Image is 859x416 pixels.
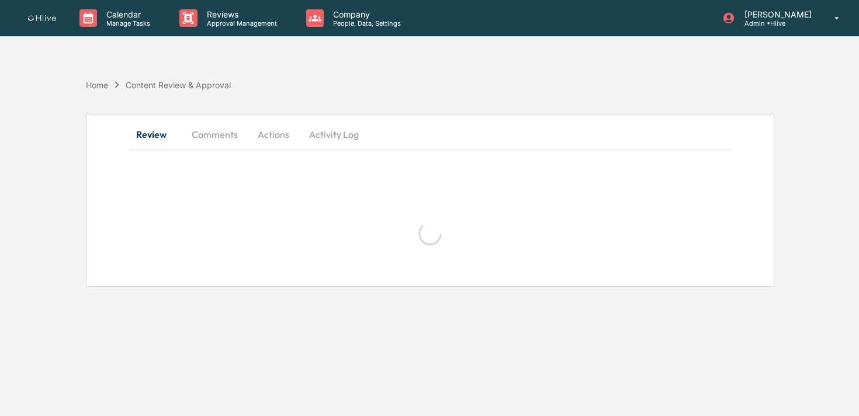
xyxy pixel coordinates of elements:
p: [PERSON_NAME] [735,9,818,19]
button: Actions [247,120,300,148]
button: Activity Log [300,120,368,148]
div: Content Review & Approval [126,80,231,90]
p: Manage Tasks [97,19,156,27]
img: logo [28,15,56,22]
button: Review [130,120,182,148]
p: Admin • Hiive [735,19,818,27]
p: People, Data, Settings [324,19,407,27]
p: Approval Management [198,19,283,27]
p: Company [324,9,407,19]
div: Home [86,80,108,90]
button: Comments [182,120,247,148]
div: secondary tabs example [130,120,731,148]
p: Reviews [198,9,283,19]
p: Calendar [97,9,156,19]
